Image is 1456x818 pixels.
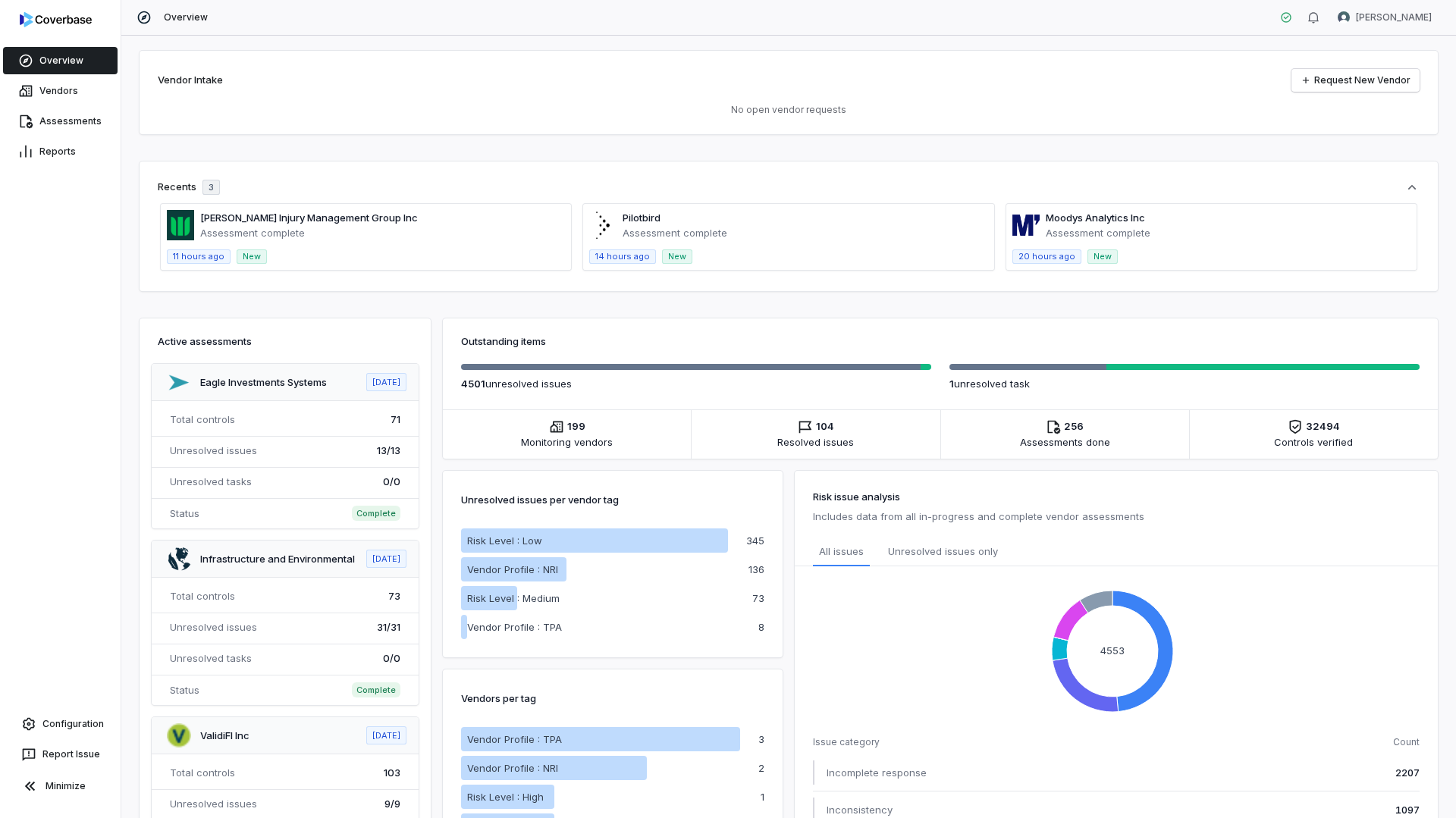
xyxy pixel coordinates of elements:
[949,378,954,390] span: 1
[3,108,118,135] a: Assessments
[200,553,355,565] a: Infrastructure and Environmental
[467,619,562,635] p: Vendor Profile : TPA
[209,182,214,193] span: 3
[758,622,764,632] p: 8
[949,376,1420,391] p: unresolved task
[1393,736,1420,748] span: Count
[1395,802,1420,817] span: 1097
[158,180,1420,195] button: Recents3
[461,688,536,709] p: Vendors per tag
[1338,11,1350,24] img: Nic Weilbacher avatar
[158,180,220,195] div: Recents
[752,594,764,603] p: 73
[6,741,115,768] button: Report Issue
[6,771,115,801] button: Minimize
[813,489,1420,504] h3: Risk issue analysis
[748,565,764,575] p: 136
[3,47,118,74] a: Overview
[623,212,661,224] a: Pilotbird
[816,419,834,434] span: 104
[3,77,118,105] a: Vendors
[461,378,485,390] span: 4501
[467,562,558,577] p: Vendor Profile : NRI
[461,376,931,391] p: unresolved issue s
[1329,6,1441,29] button: Nic Weilbacher avatar[PERSON_NAME]
[158,104,1420,116] p: No open vendor requests
[761,792,764,802] p: 1
[467,760,558,776] p: Vendor Profile : NRI
[777,434,854,450] span: Resolved issues
[521,434,613,450] span: Monitoring vendors
[6,710,115,738] a: Configuration
[1356,11,1432,24] span: [PERSON_NAME]
[1291,69,1420,92] a: Request New Vendor
[1100,644,1125,657] text: 4553
[467,732,562,747] p: Vendor Profile : TPA
[1395,765,1420,780] span: 2207
[1046,212,1145,224] a: Moodys Analytics Inc
[467,591,560,606] p: Risk Level : Medium
[813,507,1420,525] p: Includes data from all in-progress and complete vendor assessments
[3,138,118,165] a: Reports
[461,489,619,510] p: Unresolved issues per vendor tag
[813,736,880,748] span: Issue category
[158,73,223,88] h2: Vendor Intake
[1064,419,1084,434] span: 256
[567,419,585,434] span: 199
[819,544,864,559] span: All issues
[746,536,764,546] p: 345
[467,533,542,548] p: Risk Level : Low
[888,544,998,560] span: Unresolved issues only
[200,376,327,388] a: Eagle Investments Systems
[1274,434,1353,450] span: Controls verified
[20,12,92,27] img: logo-D7KZi-bG.svg
[827,802,893,817] span: Inconsistency
[200,729,249,741] a: ValidiFI Inc
[200,212,418,224] a: [PERSON_NAME] Injury Management Group Inc
[758,763,764,773] p: 2
[467,789,544,804] p: Risk Level : High
[1306,419,1340,434] span: 32494
[461,334,1420,349] h3: Outstanding items
[758,735,764,744] p: 3
[158,334,413,349] h3: Active assessments
[164,11,208,24] span: Overview
[1020,434,1110,450] span: Assessments done
[827,765,927,780] span: Incomplete response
